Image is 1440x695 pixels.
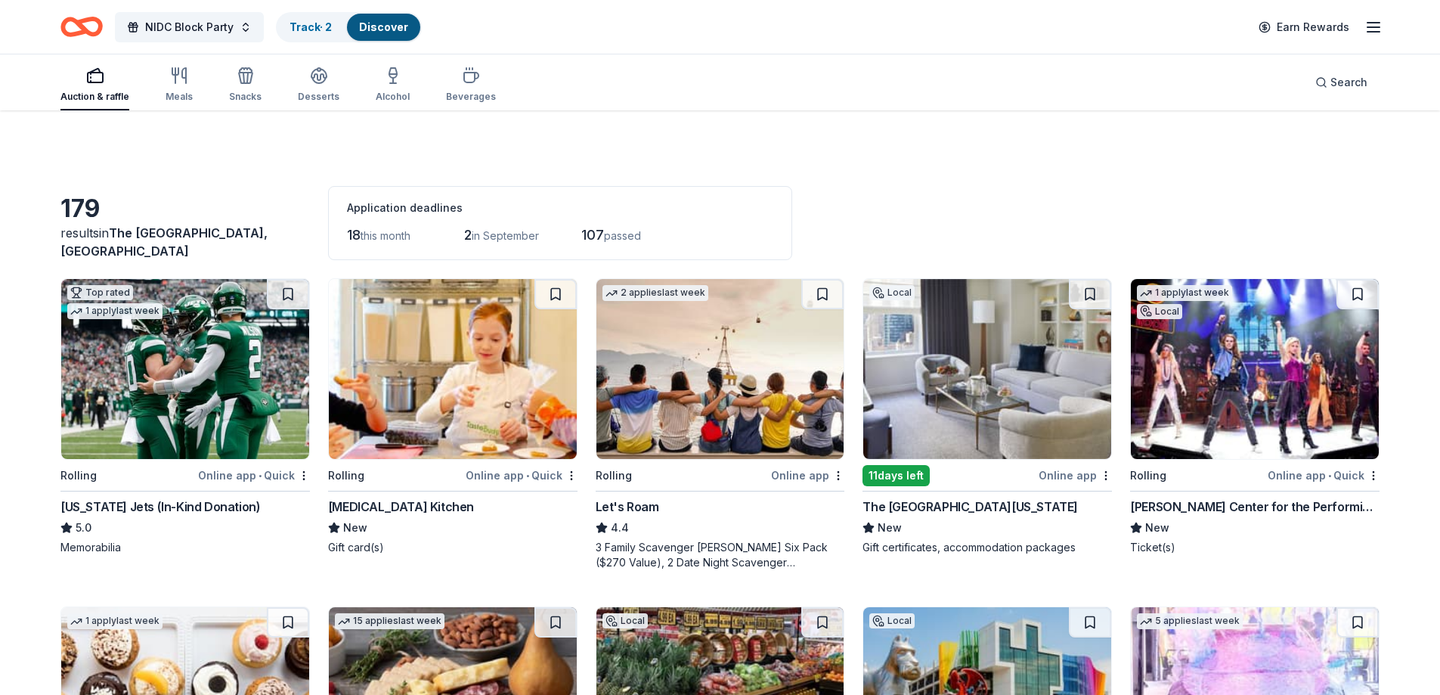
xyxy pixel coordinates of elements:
div: [US_STATE] Jets (In-Kind Donation) [60,498,260,516]
span: New [343,519,367,537]
button: Track· 2Discover [276,12,422,42]
div: 3 Family Scavenger [PERSON_NAME] Six Pack ($270 Value), 2 Date Night Scavenger [PERSON_NAME] Two ... [596,540,845,570]
a: Image for The Peninsula New YorkLocal11days leftOnline appThe [GEOGRAPHIC_DATA][US_STATE]NewGift ... [862,278,1112,555]
div: Local [602,613,648,628]
span: 2 [464,227,472,243]
button: Auction & raffle [60,61,129,110]
a: Image for Tilles Center for the Performing Arts1 applylast weekLocalRollingOnline app•Quick[PERSO... [1130,278,1380,555]
span: NIDC Block Party [145,18,234,36]
span: in September [472,229,539,242]
div: 2 applies last week [602,285,708,301]
a: Image for New York Jets (In-Kind Donation)Top rated1 applylast weekRollingOnline app•Quick[US_STA... [60,278,310,555]
span: • [1328,470,1331,482]
div: Top rated [67,285,133,300]
button: Alcohol [376,61,410,110]
a: Track· 2 [290,20,332,33]
span: New [1145,519,1169,537]
a: Image for Taste Buds KitchenRollingOnline app•Quick[MEDICAL_DATA] KitchenNewGift card(s) [328,278,578,555]
div: Online app Quick [198,466,310,485]
span: Search [1330,73,1367,92]
button: Search [1303,67,1380,98]
div: 1 apply last week [1137,285,1232,301]
div: Application deadlines [347,199,773,217]
span: • [259,470,262,482]
div: Gift card(s) [328,540,578,555]
button: NIDC Block Party [115,12,264,42]
div: 5 applies last week [1137,613,1243,629]
span: • [526,470,529,482]
span: 107 [581,227,604,243]
div: 179 [60,194,310,224]
div: Desserts [298,91,339,103]
div: [PERSON_NAME] Center for the Performing Arts [1130,498,1380,516]
div: Auction & raffle [60,91,129,103]
button: Meals [166,61,193,110]
div: 15 applies last week [335,613,444,629]
img: Image for Let's Roam [596,279,844,459]
a: Discover [359,20,408,33]
div: The [GEOGRAPHIC_DATA][US_STATE] [862,498,1078,516]
div: Online app Quick [466,466,578,485]
img: Image for The Peninsula New York [863,279,1111,459]
span: this month [361,229,410,242]
div: Rolling [328,467,364,485]
img: Image for Tilles Center for the Performing Arts [1131,279,1379,459]
span: in [60,225,268,259]
span: 5.0 [76,519,91,537]
button: Desserts [298,61,339,110]
div: Local [869,613,915,628]
div: Online app [771,466,844,485]
div: Memorabilia [60,540,310,555]
span: 4.4 [611,519,629,537]
a: Image for Let's Roam2 applieslast weekRollingOnline appLet's Roam4.43 Family Scavenger [PERSON_NA... [596,278,845,570]
div: Let's Roam [596,498,659,516]
div: Meals [166,91,193,103]
div: Rolling [596,467,632,485]
div: results [60,224,310,260]
span: passed [604,229,641,242]
div: Snacks [229,91,262,103]
div: 1 apply last week [67,303,163,319]
div: Local [1137,304,1182,319]
div: 1 apply last week [67,613,163,629]
a: Earn Rewards [1250,14,1358,41]
img: Image for Taste Buds Kitchen [329,279,577,459]
div: Local [869,285,915,300]
img: Image for New York Jets (In-Kind Donation) [61,279,309,459]
div: Ticket(s) [1130,540,1380,555]
button: Snacks [229,61,262,110]
span: New [878,519,902,537]
button: Beverages [446,61,496,110]
div: Online app [1039,466,1112,485]
div: Beverages [446,91,496,103]
span: The [GEOGRAPHIC_DATA], [GEOGRAPHIC_DATA] [60,225,268,259]
div: [MEDICAL_DATA] Kitchen [328,498,474,516]
div: 11 days left [862,465,930,486]
div: Rolling [1130,467,1166,485]
a: Home [60,9,103,45]
div: Alcohol [376,91,410,103]
div: Online app Quick [1268,466,1380,485]
div: Gift certificates, accommodation packages [862,540,1112,555]
span: 18 [347,227,361,243]
div: Rolling [60,467,97,485]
